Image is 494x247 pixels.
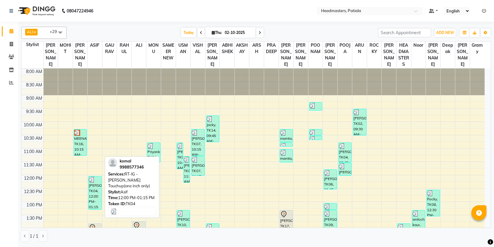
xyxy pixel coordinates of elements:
[102,42,117,55] span: GAURAV
[177,210,190,236] div: [PERSON_NAME], TK10, 01:15 PM-02:15 PM, HCG - Hair Cut by Senior Hair Stylist
[181,28,196,37] span: Today
[177,143,183,169] div: [PERSON_NAME], TK06, 10:45 AM-11:45 AM, HCG - Hair Cut by Senior Hair Stylist
[67,2,93,19] b: 08047224946
[22,122,43,128] div: 10:00 AM
[108,195,118,200] span: Time:
[436,30,454,35] span: ADD NEW
[108,201,156,207] div: TK04
[397,224,410,236] div: [PERSON_NAME], TK11, 01:45 PM-02:15 PM, BA - Bridal Advance
[338,42,352,55] span: POOJA
[205,42,220,68] span: [PERSON_NAME]
[27,29,33,34] span: ALI
[108,172,150,188] span: RT-IG - [PERSON_NAME] Touchup(one inch only)
[22,162,43,168] div: 11:30 AM
[73,42,88,68] span: [PERSON_NAME]
[308,42,323,55] span: POONAM
[88,176,101,209] div: [PERSON_NAME], TK04, 12:00 PM-01:15 PM, RT-IG - [PERSON_NAME] Touchup(one inch only)
[108,195,156,201] div: 12:00 PM-01:15 PM
[58,42,73,55] span: MOHIT
[108,158,117,167] img: profile
[426,42,440,68] span: [PERSON_NAME]
[469,223,488,241] iframe: chat widget
[25,108,43,115] div: 9:30 AM
[22,42,43,48] div: Stylist
[15,2,57,19] img: logo
[280,143,293,146] div: mamta, TK03, 10:45 AM-10:55 AM, WX-UL-RC - Waxing Upper Lip - Premium
[280,129,293,142] div: mamta, TK03, 10:15 AM-10:45 AM, Eye Brow Wax
[147,143,160,162] div: Priyanka, TK01, 10:45 AM-11:30 AM, BD - Blow dry
[120,159,131,163] span: komal
[378,28,431,37] input: Search Appointment
[88,42,102,49] span: ASIF
[22,149,43,155] div: 11:00 AM
[441,42,455,55] span: Deepak
[352,42,367,55] span: ARUN
[309,136,322,140] div: [PERSON_NAME], TK19, 10:30 AM-10:35 AM, TH-UL - [GEOGRAPHIC_DATA]
[33,29,36,34] a: x
[23,175,43,182] div: 12:00 PM
[25,68,43,75] div: 8:00 AM
[191,156,204,175] div: [PERSON_NAME], TK07, 11:15 AM-12:00 PM, BRD - [PERSON_NAME]
[339,163,351,175] div: [PERSON_NAME], TK04, 11:30 AM-12:00 PM, BLCH-F - Face
[23,189,43,195] div: 12:30 PM
[309,102,322,110] div: [PERSON_NAME], TK02, 09:15 AM-09:35 AM, WX-HL - Waxing Half Legs - Regular
[249,42,264,55] span: ARSH
[223,28,253,37] input: 2025-10-02
[108,189,121,194] span: Stylist:
[293,42,308,68] span: [PERSON_NAME]
[324,210,337,241] div: [PERSON_NAME], TK09, 01:15 PM-02:25 PM, WX-FA-RC - Waxing Full Arms - Premium,WX-FL-RC - Waxing F...
[427,190,439,216] div: Rocky, TK08, 12:30 PM-01:30 PM, HCG - Hair Cut by Senior Hair Stylist
[339,143,351,162] div: [PERSON_NAME], TK04, 10:45 AM-11:30 AM, CLP-O3 EXP - O3+ Express Cleanup
[132,42,146,49] span: ALI
[161,42,176,62] span: SAMEER NEW
[435,28,456,37] button: ADD NEW
[280,149,293,162] div: mamta, TK03, 11:00 AM-11:30 AM, Nose Wax
[108,201,126,206] span: Token ID:
[323,42,337,68] span: [PERSON_NAME]
[353,109,366,135] div: [PERSON_NAME], TK02, 09:30 AM-10:30 AM, PC1 - Pedicures Classic,WX-FA - Waxing Full Arms - Regula...
[411,42,426,49] span: Noor
[146,42,161,55] span: MONU
[25,215,43,222] div: 1:30 PM
[25,82,43,88] div: 8:30 AM
[117,42,131,55] span: RAHUL
[25,202,43,208] div: 1:00 PM
[74,129,87,155] div: MEENAKSHI, TK16, 10:15 AM-11:15 AM, HCLD - Hair Cut by Creative Director
[44,42,58,68] span: [PERSON_NAME]
[176,42,191,55] span: USMAN
[25,95,43,102] div: 9:00 AM
[367,42,382,55] span: ROCKY
[210,30,223,35] span: Thu
[120,164,144,170] div: 9988577346
[108,172,124,176] span: Services:
[412,210,425,243] div: amloch kaur, TK18, 01:15 PM-02:30 PM, BD - Blow dry,SSL - Shampoo
[324,203,337,209] div: [PERSON_NAME], TK09, 01:00 PM-01:15 PM, [GEOGRAPHIC_DATA]-FL-RC - Waxing Full Legs -Premium
[30,233,38,239] span: 1 / 1
[264,42,279,55] span: PRADEEP
[50,29,61,34] span: +29
[309,129,322,135] div: [PERSON_NAME], TK19, 10:15 AM-10:30 AM, TH-EB - Eyebrows
[206,116,219,142] div: Jacky, TK14, 09:45 AM-10:45 AM, HCLD - Hair Cut by Creative Director
[220,42,234,55] span: ABHISHEK
[184,156,190,182] div: [PERSON_NAME], TK05, 11:15 AM-12:15 PM, HCG - Hair Cut by Senior Hair Stylist
[191,42,205,55] span: VISHAL
[108,189,156,195] div: Asif
[235,42,249,55] span: AKSHAY
[382,42,396,68] span: [PERSON_NAME]
[324,170,337,189] div: [PERSON_NAME], TK06, 11:45 AM-12:30 PM, WX-FL - Waxing Full Legs -Regular,WX-FA-RC - Waxing Full ...
[396,42,411,68] span: HEADMASTERS
[279,42,293,68] span: [PERSON_NAME]
[22,135,43,142] div: 10:30 AM
[470,42,485,55] span: Gramy
[455,42,470,68] span: [PERSON_NAME]
[191,129,204,155] div: [PERSON_NAME], TK07, 10:15 AM-11:15 AM, HCG - Hair Cut by Senior Hair Stylist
